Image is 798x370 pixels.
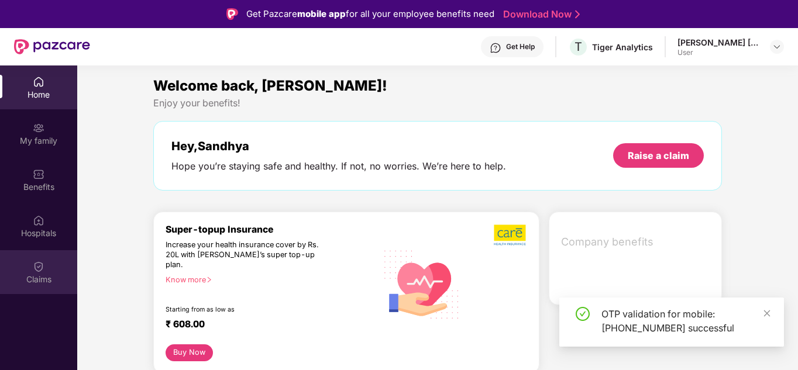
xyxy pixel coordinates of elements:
[575,40,582,54] span: T
[33,215,44,226] img: svg+xml;base64,PHN2ZyBpZD0iSG9zcGl0YWxzIiB4bWxucz0iaHR0cDovL3d3dy53My5vcmcvMjAwMC9zdmciIHdpZHRoPS...
[772,42,782,51] img: svg+xml;base64,PHN2ZyBpZD0iRHJvcGRvd24tMzJ4MzIiIHhtbG5zPSJodHRwOi8vd3d3LnczLm9yZy8yMDAwL3N2ZyIgd2...
[554,227,721,257] div: Company benefits
[226,8,238,20] img: Logo
[575,8,580,20] img: Stroke
[592,42,653,53] div: Tiger Analytics
[166,224,377,235] div: Super-topup Insurance
[33,261,44,272] img: svg+xml;base64,PHN2ZyBpZD0iQ2xhaW0iIHhtbG5zPSJodHRwOi8vd3d3LnczLm9yZy8yMDAwL3N2ZyIgd2lkdGg9IjIwIi...
[490,42,501,54] img: svg+xml;base64,PHN2ZyBpZD0iSGVscC0zMngzMiIgeG1sbnM9Imh0dHA6Ly93d3cudzMub3JnLzIwMDAvc3ZnIiB3aWR0aD...
[153,77,387,94] span: Welcome back, [PERSON_NAME]!
[628,149,689,162] div: Raise a claim
[601,307,770,335] div: OTP validation for mobile: [PHONE_NUMBER] successful
[763,309,771,317] span: close
[561,234,712,250] span: Company benefits
[166,306,327,314] div: Starting from as low as
[677,48,759,57] div: User
[494,224,527,246] img: b5dec4f62d2307b9de63beb79f102df3.png
[166,319,365,333] div: ₹ 608.00
[14,39,90,54] img: New Pazcare Logo
[503,8,576,20] a: Download Now
[171,139,506,153] div: Hey, Sandhya
[206,276,212,283] span: right
[33,76,44,88] img: svg+xml;base64,PHN2ZyBpZD0iSG9tZSIgeG1sbnM9Imh0dHA6Ly93d3cudzMub3JnLzIwMDAvc3ZnIiB3aWR0aD0iMjAiIG...
[677,37,759,48] div: [PERSON_NAME] [PERSON_NAME]
[171,160,506,172] div: Hope you’re staying safe and healthy. If not, no worries. We’re here to help.
[377,238,467,330] img: svg+xml;base64,PHN2ZyB4bWxucz0iaHR0cDovL3d3dy53My5vcmcvMjAwMC9zdmciIHhtbG5zOnhsaW5rPSJodHRwOi8vd3...
[33,168,44,180] img: svg+xml;base64,PHN2ZyBpZD0iQmVuZWZpdHMiIHhtbG5zPSJodHRwOi8vd3d3LnczLm9yZy8yMDAwL3N2ZyIgd2lkdGg9Ij...
[166,275,370,283] div: Know more
[506,42,535,51] div: Get Help
[166,240,326,270] div: Increase your health insurance cover by Rs. 20L with [PERSON_NAME]’s super top-up plan.
[153,97,722,109] div: Enjoy your benefits!
[33,122,44,134] img: svg+xml;base64,PHN2ZyB3aWR0aD0iMjAiIGhlaWdodD0iMjAiIHZpZXdCb3g9IjAgMCAyMCAyMCIgZmlsbD0ibm9uZSIgeG...
[166,344,213,361] button: Buy Now
[576,307,590,321] span: check-circle
[246,7,494,21] div: Get Pazcare for all your employee benefits need
[297,8,346,19] strong: mobile app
